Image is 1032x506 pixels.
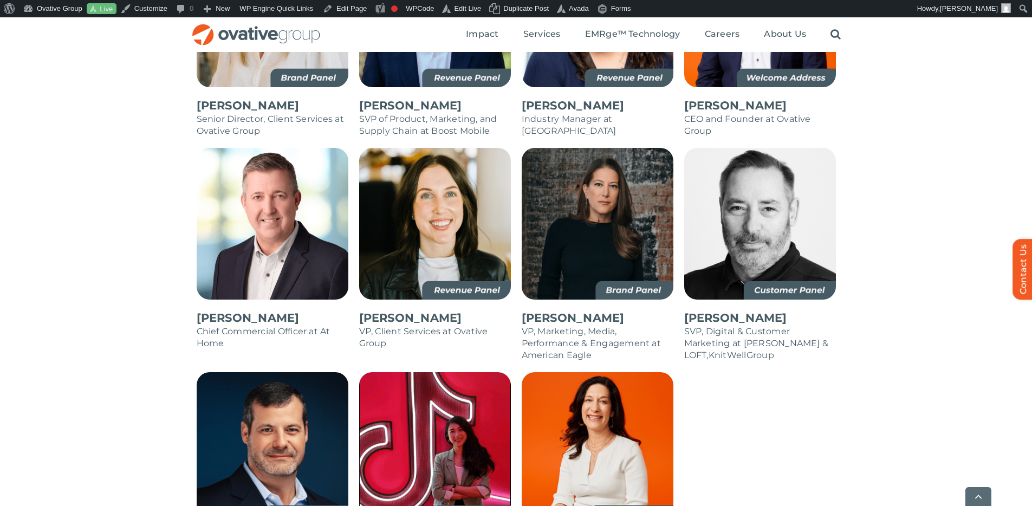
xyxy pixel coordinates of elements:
p: Senior Director, Client Services at Ovative Group [197,113,348,137]
p: [PERSON_NAME] [359,310,511,326]
p: VP, Client Services at Ovative Group [359,326,511,349]
p: Industry Manager at [GEOGRAPHIC_DATA] [522,113,673,137]
p: [PERSON_NAME] [197,98,348,113]
p: SVP of Product, Marketing, and Supply Chain at Boost Mobile [359,113,511,137]
a: EMRge™ Technology [585,29,680,41]
a: OG_Full_horizontal_RGB [191,23,321,33]
a: Live [87,3,116,15]
span: EMRge™ Technology [585,29,680,40]
span: Impact [466,29,498,40]
span: About Us [764,29,806,40]
span: Services [523,29,561,40]
span: Group [747,350,774,360]
p: [PERSON_NAME] [522,310,673,326]
p: Chief Commercial Officer at At Home [197,326,348,349]
p: [PERSON_NAME] [197,310,348,326]
a: Careers [705,29,740,41]
p: [PERSON_NAME] [684,98,836,113]
a: Search [830,29,841,41]
span: KnitWell [709,350,747,360]
p: [PERSON_NAME] [684,310,836,326]
img: Ashley Schapiro – Not Final [522,148,673,300]
img: Steve Silbaugh – Not Final [684,148,836,300]
nav: Menu [466,17,841,52]
img: Charlotte Ryan [359,148,511,300]
span: SVP, Digital & Customer Marketing at [PERSON_NAME] & LOFT [684,326,829,360]
span: , [706,350,708,360]
p: [PERSON_NAME] [522,98,673,113]
img: Aaron Rose [197,148,348,300]
a: About Us [764,29,806,41]
div: Focus keyphrase not set [391,5,398,12]
a: Services [523,29,561,41]
p: [PERSON_NAME] [359,98,511,113]
p: VP, Marketing, Media, Performance & Engagement at American Eagle [522,326,673,361]
a: Impact [466,29,498,41]
p: CEO and Founder at Ovative Group [684,113,836,137]
span: [PERSON_NAME] [940,4,998,12]
span: Careers [705,29,740,40]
